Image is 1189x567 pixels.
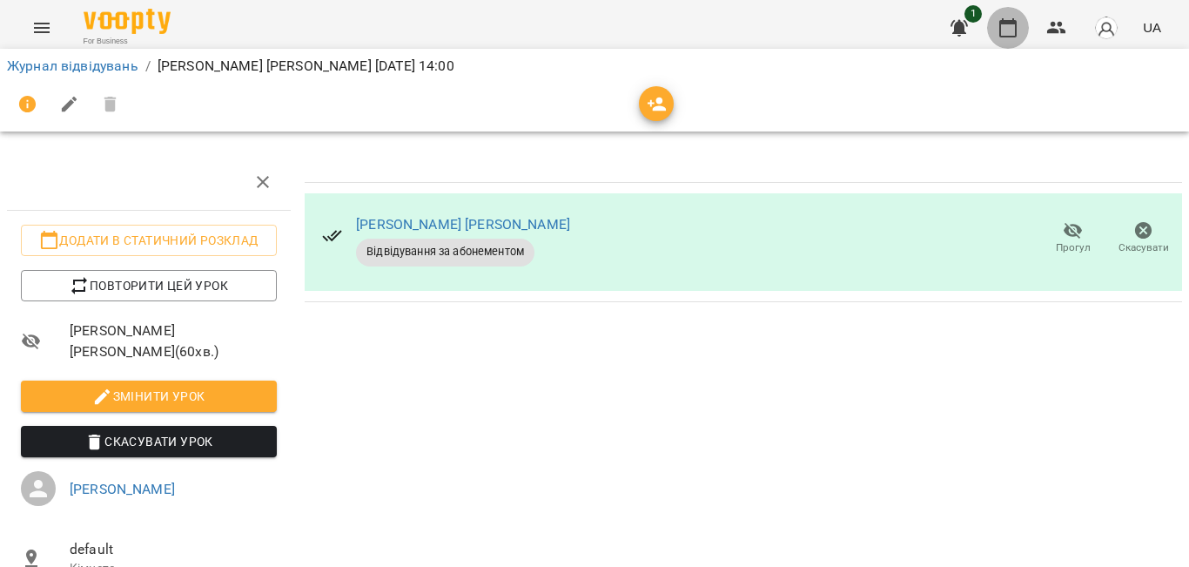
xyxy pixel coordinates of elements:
[1108,214,1179,263] button: Скасувати
[1118,240,1169,255] span: Скасувати
[70,539,277,560] span: default
[1056,240,1091,255] span: Прогул
[356,244,534,260] span: Відвідування за абонементом
[1143,18,1161,37] span: UA
[35,386,263,407] span: Змінити урок
[7,56,1182,77] nav: breadcrumb
[1094,16,1118,40] img: avatar_s.png
[964,5,982,23] span: 1
[1038,214,1108,263] button: Прогул
[145,56,151,77] li: /
[21,270,277,301] button: Повторити цей урок
[356,216,570,233] a: [PERSON_NAME] [PERSON_NAME]
[21,426,277,457] button: Скасувати Урок
[70,481,175,497] a: [PERSON_NAME]
[158,56,454,77] p: [PERSON_NAME] [PERSON_NAME] [DATE] 14:00
[7,57,138,74] a: Журнал відвідувань
[70,321,277,361] span: [PERSON_NAME] [PERSON_NAME] ( 60 хв. )
[84,36,171,47] span: For Business
[84,9,171,34] img: Voopty Logo
[21,7,63,49] button: Menu
[21,225,277,256] button: Додати в статичний розклад
[35,275,263,296] span: Повторити цей урок
[1136,11,1168,44] button: UA
[21,381,277,412] button: Змінити урок
[35,431,263,452] span: Скасувати Урок
[35,230,263,251] span: Додати в статичний розклад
